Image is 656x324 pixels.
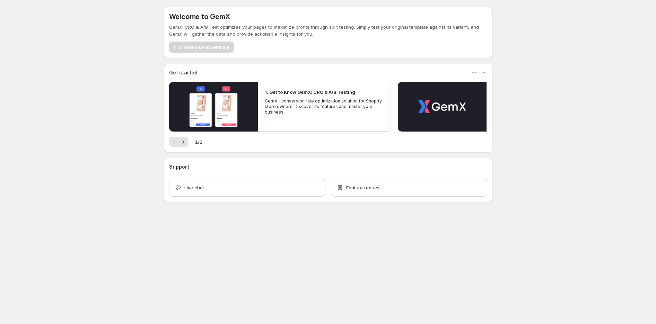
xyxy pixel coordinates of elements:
[169,69,198,76] h3: Get started
[346,184,381,191] span: Feature request
[184,184,204,191] span: Live chat
[265,98,384,115] p: GemX - conversion rate optimization solution for Shopify store owners. Discover its features and ...
[195,138,202,145] span: 1 / 2
[265,89,355,96] h2: 1. Get to Know GemX: CRO & A/B Testing
[398,82,487,132] button: Play video
[169,163,189,170] h3: Support
[169,24,487,37] p: GemX: CRO & A/B Test optimizes your pages to maximize profits through split testing. Simply test ...
[178,137,188,147] button: Next
[169,137,188,147] nav: Pagination
[169,82,258,132] button: Play video
[169,12,230,21] h5: Welcome to GemX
